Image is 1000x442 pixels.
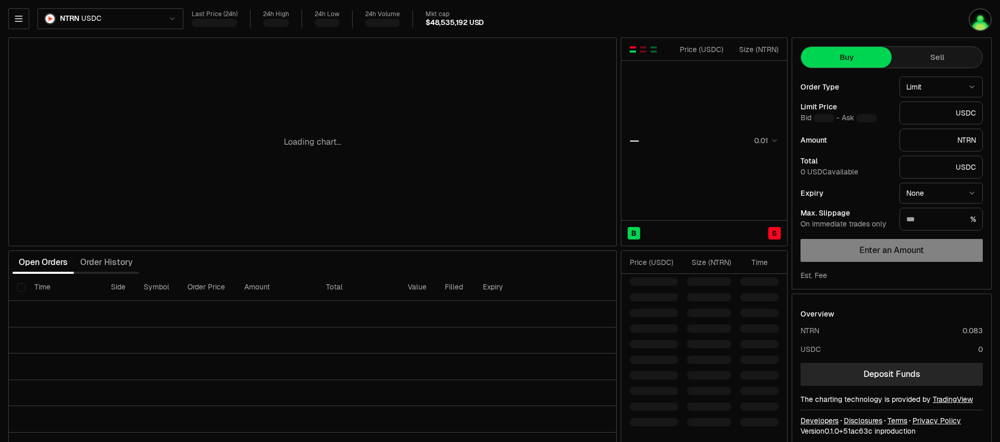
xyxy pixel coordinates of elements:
div: Order Type [801,83,891,91]
button: Open Orders [12,252,74,273]
div: Overview [801,309,834,319]
a: TradingView [933,395,973,404]
div: Expiry [801,190,891,197]
span: USDC [81,14,101,23]
div: On immediate trades only [801,220,891,229]
a: Deposit Funds [801,363,983,386]
th: Amount [236,274,318,301]
button: Show Buy Orders Only [649,45,658,54]
a: Terms [888,415,907,426]
button: None [899,183,983,204]
div: Version 0.1.0 + in production [801,426,983,436]
th: Filled [436,274,474,301]
div: 0 [978,344,983,355]
th: Time [26,274,102,301]
button: Order History [74,252,139,273]
div: Size ( NTRN ) [732,44,779,55]
div: USDC [899,156,983,179]
div: Max. Slippage [801,209,891,217]
img: Chris [970,9,991,30]
span: NTRN [60,14,79,23]
th: Expiry [474,274,548,301]
div: Time [740,257,768,268]
button: 0.01 [751,134,779,147]
th: Value [399,274,436,301]
span: 51ac63cab18b9e1e2242c4fd16b072ad6180c1d7 [843,426,872,436]
span: Ask [842,113,877,123]
button: Show Sell Orders Only [639,45,647,54]
div: Price ( USDC ) [630,257,678,268]
div: NTRN [899,129,983,151]
div: — [630,133,639,148]
div: Size ( NTRN ) [687,257,731,268]
span: B [631,228,636,238]
div: 24h Low [315,10,340,18]
button: Sell [892,47,982,68]
div: Mkt cap [426,10,484,18]
div: $48,535,192 USD [426,18,484,28]
div: The charting technology is provided by [801,394,983,405]
div: Price ( USDC ) [677,44,723,55]
div: 0.083 [963,325,983,336]
div: % [899,208,983,231]
th: Total [318,274,399,301]
div: USDC [801,344,821,355]
div: Est. Fee [801,270,827,281]
div: 24h High [263,10,289,18]
th: Symbol [135,274,180,301]
div: Amount [801,136,891,144]
button: Show Buy and Sell Orders [629,45,637,54]
th: Order Price [179,274,236,301]
p: Loading chart... [284,136,341,148]
a: Privacy Policy [913,415,961,426]
span: S [772,228,777,238]
a: Disclosures [844,415,882,426]
div: 24h Volume [365,10,400,18]
th: Side [103,274,135,301]
span: 0 USDC available [801,167,858,176]
img: NTRN Logo [45,14,55,23]
button: Buy [801,47,892,68]
div: USDC [899,102,983,124]
span: Bid - [801,113,840,123]
div: Last Price (24h) [192,10,238,18]
a: Developers [801,415,839,426]
button: Limit [899,77,983,97]
div: Limit Price [801,103,891,110]
button: Select all [17,283,26,292]
div: NTRN [801,325,819,336]
div: Total [801,157,891,165]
